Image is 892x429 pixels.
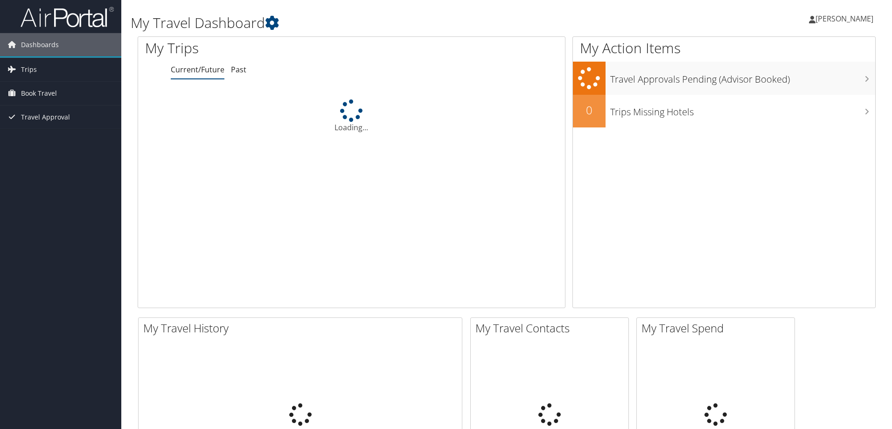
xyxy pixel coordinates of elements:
[573,95,875,127] a: 0Trips Missing Hotels
[475,320,628,336] h2: My Travel Contacts
[138,99,565,133] div: Loading...
[21,82,57,105] span: Book Travel
[610,68,875,86] h3: Travel Approvals Pending (Advisor Booked)
[171,64,224,75] a: Current/Future
[573,38,875,58] h1: My Action Items
[573,62,875,95] a: Travel Approvals Pending (Advisor Booked)
[231,64,246,75] a: Past
[815,14,873,24] span: [PERSON_NAME]
[21,6,114,28] img: airportal-logo.png
[143,320,462,336] h2: My Travel History
[145,38,380,58] h1: My Trips
[21,33,59,56] span: Dashboards
[641,320,794,336] h2: My Travel Spend
[21,105,70,129] span: Travel Approval
[131,13,632,33] h1: My Travel Dashboard
[809,5,883,33] a: [PERSON_NAME]
[21,58,37,81] span: Trips
[610,101,875,119] h3: Trips Missing Hotels
[573,102,606,118] h2: 0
